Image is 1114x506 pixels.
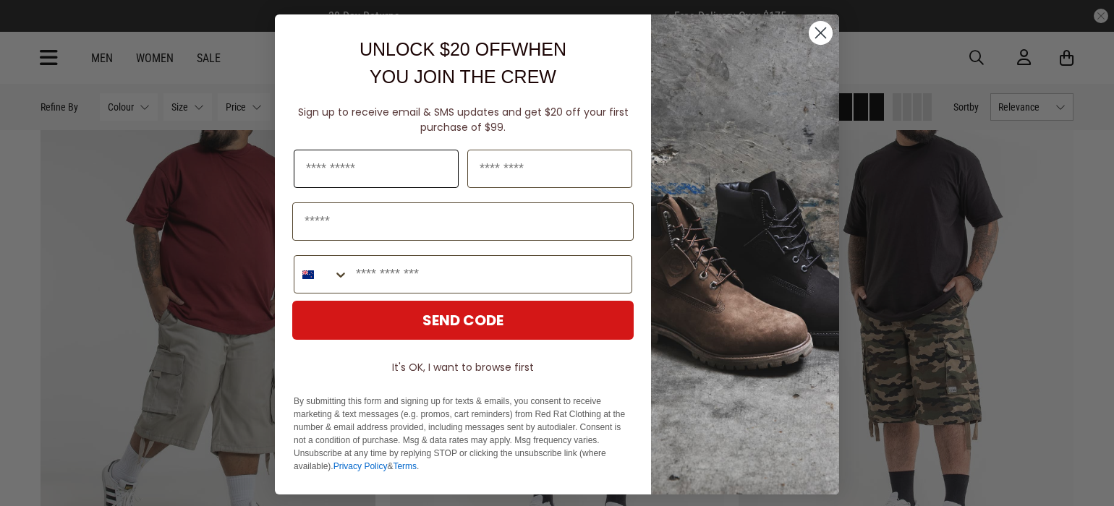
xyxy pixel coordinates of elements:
[651,14,839,494] img: f7662613-148e-4c88-9575-6c6b5b55a647.jpeg
[292,354,634,380] button: It's OK, I want to browse first
[294,150,459,188] input: First Name
[370,67,556,87] span: YOU JOIN THE CREW
[292,301,634,340] button: SEND CODE
[333,461,388,471] a: Privacy Policy
[302,269,314,280] img: New Zealand
[294,395,632,473] p: By submitting this form and signing up for texts & emails, you consent to receive marketing & tex...
[298,105,629,134] span: Sign up to receive email & SMS updates and get $20 off your first purchase of $99.
[12,6,55,49] button: Open LiveChat chat widget
[393,461,417,471] a: Terms
[294,256,349,293] button: Search Countries
[511,39,566,59] span: WHEN
[808,20,833,46] button: Close dialog
[292,202,634,241] input: Email
[360,39,511,59] span: UNLOCK $20 OFF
